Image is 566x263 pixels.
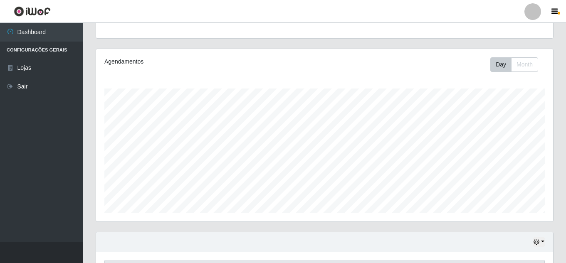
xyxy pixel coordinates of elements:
div: Agendamentos [104,57,281,66]
div: First group [490,57,538,72]
img: CoreUI Logo [14,6,51,17]
button: Month [511,57,538,72]
div: Toolbar with button groups [490,57,545,72]
button: Day [490,57,512,72]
